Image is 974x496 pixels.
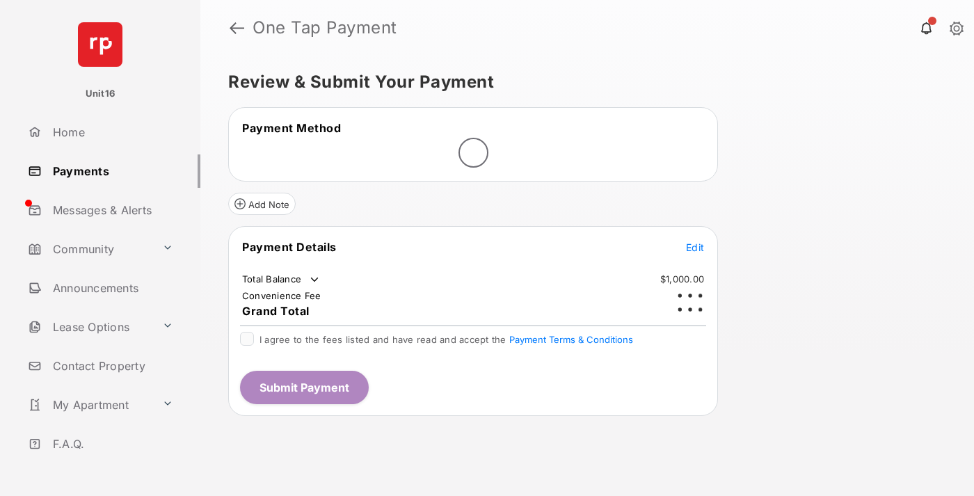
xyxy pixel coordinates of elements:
[241,273,321,287] td: Total Balance
[241,289,322,302] td: Convenience Fee
[686,241,704,253] span: Edit
[253,19,397,36] strong: One Tap Payment
[242,304,310,318] span: Grand Total
[22,271,200,305] a: Announcements
[242,240,337,254] span: Payment Details
[660,273,705,285] td: $1,000.00
[228,193,296,215] button: Add Note
[240,371,369,404] button: Submit Payment
[686,240,704,254] button: Edit
[242,121,341,135] span: Payment Method
[22,193,200,227] a: Messages & Alerts
[22,427,200,461] a: F.A.Q.
[78,22,122,67] img: svg+xml;base64,PHN2ZyB4bWxucz0iaHR0cDovL3d3dy53My5vcmcvMjAwMC9zdmciIHdpZHRoPSI2NCIgaGVpZ2h0PSI2NC...
[509,334,633,345] button: I agree to the fees listed and have read and accept the
[22,154,200,188] a: Payments
[260,334,633,345] span: I agree to the fees listed and have read and accept the
[22,388,157,422] a: My Apartment
[86,87,115,101] p: Unit16
[22,115,200,149] a: Home
[228,74,935,90] h5: Review & Submit Your Payment
[22,349,200,383] a: Contact Property
[22,310,157,344] a: Lease Options
[22,232,157,266] a: Community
